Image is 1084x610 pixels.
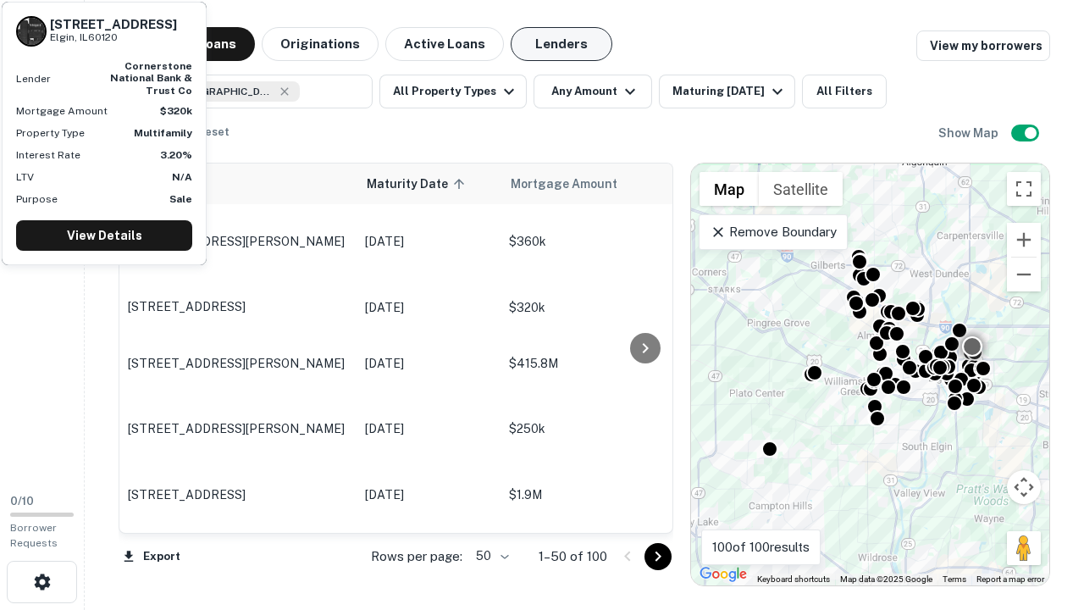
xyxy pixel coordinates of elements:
a: View my borrowers [916,30,1050,61]
button: Toggle fullscreen view [1007,172,1041,206]
a: View Details [16,220,192,251]
span: 0 / 10 [10,495,34,507]
p: [STREET_ADDRESS] [128,299,348,314]
button: Go to next page [644,543,672,570]
a: Terms [943,574,966,584]
p: Lender [16,71,51,86]
button: Export [119,544,185,569]
strong: Sale [169,193,192,205]
p: $320k [509,298,678,317]
th: Maturity Date [357,164,501,204]
strong: cornerstone national bank & trust co [110,60,192,97]
p: [DATE] [365,354,492,373]
th: Location [119,164,357,204]
span: Borrower Requests [10,522,58,549]
p: [STREET_ADDRESS] [128,487,348,502]
img: Google [695,563,751,585]
h6: [STREET_ADDRESS] [50,17,177,32]
p: [STREET_ADDRESS][PERSON_NAME] [128,356,348,371]
p: $415.8M [509,354,678,373]
p: 1–50 of 100 [539,546,607,567]
p: [DATE] [365,419,492,438]
p: $360k [509,232,678,251]
button: Originations [262,27,379,61]
strong: $320k [160,105,192,117]
p: $1.9M [509,485,678,504]
p: Rows per page: [371,546,462,567]
th: Mortgage Amount [501,164,687,204]
button: Reset [186,115,241,149]
button: Any Amount [534,75,652,108]
a: Report a map error [976,574,1044,584]
button: Map camera controls [1007,470,1041,504]
button: Zoom in [1007,223,1041,257]
button: Active Loans [385,27,504,61]
p: [DATE] [365,298,492,317]
span: Map data ©2025 Google [840,574,932,584]
p: 100 of 100 results [712,537,810,557]
span: Maturity Date [367,174,470,194]
div: 0 0 [691,164,1049,585]
strong: Multifamily [134,127,192,139]
p: Elgin, IL60120 [50,30,177,46]
p: Mortgage Amount [16,103,108,119]
button: All Filters [802,75,887,108]
a: Open this area in Google Maps (opens a new window) [695,563,751,585]
p: $250k [509,419,678,438]
button: Zoom out [1007,258,1041,291]
p: Remove Boundary [710,222,836,242]
p: [STREET_ADDRESS][PERSON_NAME] [128,421,348,436]
iframe: Chat Widget [999,474,1084,556]
p: [DATE] [365,485,492,504]
p: LTV [16,169,34,185]
p: [STREET_ADDRESS][PERSON_NAME] [128,234,348,249]
span: Elgin, [GEOGRAPHIC_DATA], [GEOGRAPHIC_DATA] [147,84,274,99]
strong: N/A [172,171,192,183]
div: Maturing [DATE] [672,81,788,102]
button: Show satellite imagery [759,172,843,206]
p: Interest Rate [16,147,80,163]
div: 50 [469,544,512,568]
span: Mortgage Amount [511,174,639,194]
strong: 3.20% [160,149,192,161]
p: Purpose [16,191,58,207]
p: [DATE] [365,232,492,251]
button: All Property Types [379,75,527,108]
button: Show street map [700,172,759,206]
p: Property Type [16,125,85,141]
h6: Show Map [938,124,1001,142]
button: Lenders [511,27,612,61]
button: Maturing [DATE] [659,75,795,108]
button: Keyboard shortcuts [757,574,830,585]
